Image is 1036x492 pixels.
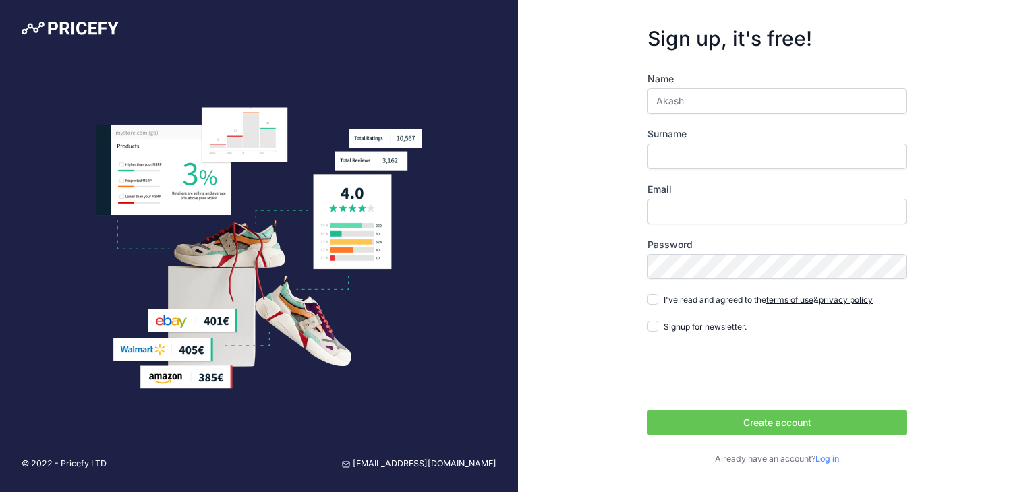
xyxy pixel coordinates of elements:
[342,458,496,470] a: [EMAIL_ADDRESS][DOMAIN_NAME]
[647,346,853,399] iframe: reCAPTCHA
[647,127,906,141] label: Surname
[647,453,906,466] p: Already have an account?
[647,183,906,196] label: Email
[766,295,813,305] a: terms of use
[815,454,839,464] a: Log in
[647,72,906,86] label: Name
[647,410,906,435] button: Create account
[22,22,119,35] img: Pricefy
[664,321,747,332] span: Signup for newsletter.
[647,26,906,51] h3: Sign up, it's free!
[22,458,107,470] p: © 2022 - Pricefy LTD
[819,295,873,305] a: privacy policy
[664,295,873,305] span: I've read and agreed to the &
[647,238,906,251] label: Password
